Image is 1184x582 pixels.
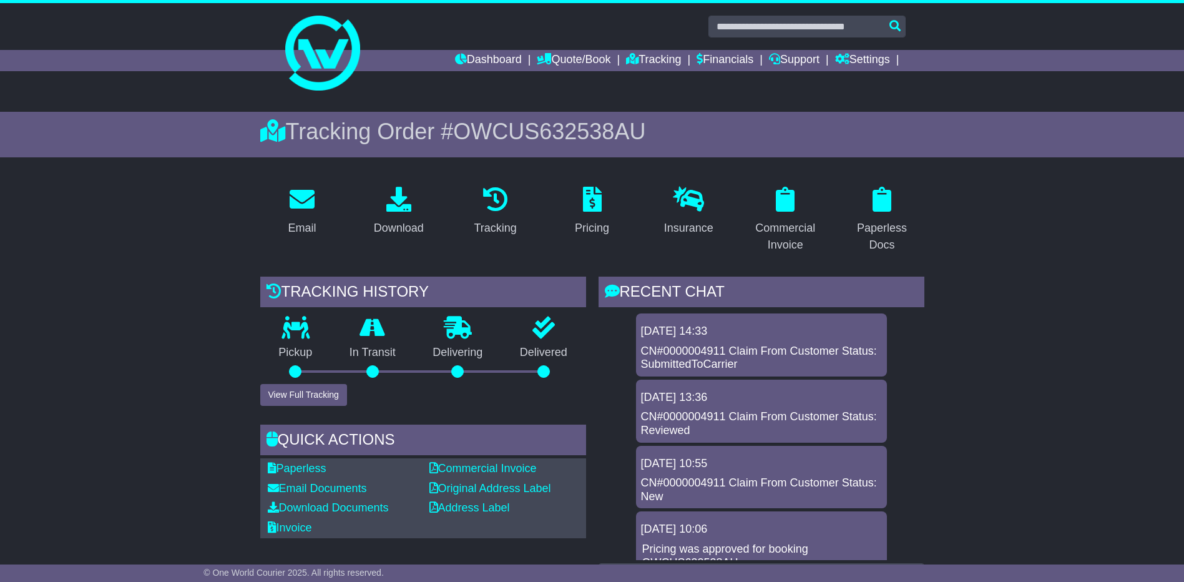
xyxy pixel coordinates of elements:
a: Invoice [268,521,312,534]
div: CN#0000004911 Claim From Customer Status: SubmittedToCarrier [641,345,882,372]
div: RECENT CHAT [599,277,924,310]
div: Email [288,220,316,237]
a: Quote/Book [537,50,610,71]
a: Paperless [268,462,326,475]
button: View Full Tracking [260,384,347,406]
div: Quick Actions [260,425,586,458]
a: Email [280,182,324,241]
a: Tracking [466,182,524,241]
div: Pricing [575,220,609,237]
div: Insurance [664,220,713,237]
div: [DATE] 10:55 [641,457,882,471]
p: Pickup [260,346,331,360]
div: Tracking Order # [260,118,924,145]
span: © One World Courier 2025. All rights reserved. [203,568,384,578]
div: Paperless Docs [848,220,916,254]
div: [DATE] 13:36 [641,391,882,405]
div: CN#0000004911 Claim From Customer Status: Reviewed [641,410,882,437]
div: [DATE] 14:33 [641,325,882,338]
a: Tracking [626,50,681,71]
a: Paperless Docs [840,182,924,258]
div: Commercial Invoice [751,220,820,254]
a: Commercial Invoice [429,462,537,475]
a: Commercial Invoice [743,182,828,258]
a: Download [366,182,432,241]
p: Delivering [414,346,502,360]
div: CN#0000004911 Claim From Customer Status: New [641,476,882,503]
p: Delivered [501,346,586,360]
a: Address Label [429,501,510,514]
div: [DATE] 10:06 [641,523,882,536]
a: Download Documents [268,501,389,514]
a: Email Documents [268,482,367,495]
a: Original Address Label [429,482,551,495]
a: Financials [697,50,753,71]
span: OWCUS632538AU [453,119,645,144]
div: Download [374,220,424,237]
p: In Transit [331,346,414,360]
p: Pricing was approved for booking OWCUS632538AU. [642,543,881,570]
a: Pricing [567,182,617,241]
a: Insurance [656,182,722,241]
a: Dashboard [455,50,522,71]
div: Tracking [474,220,516,237]
a: Support [769,50,820,71]
div: Tracking history [260,277,586,310]
a: Settings [835,50,890,71]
